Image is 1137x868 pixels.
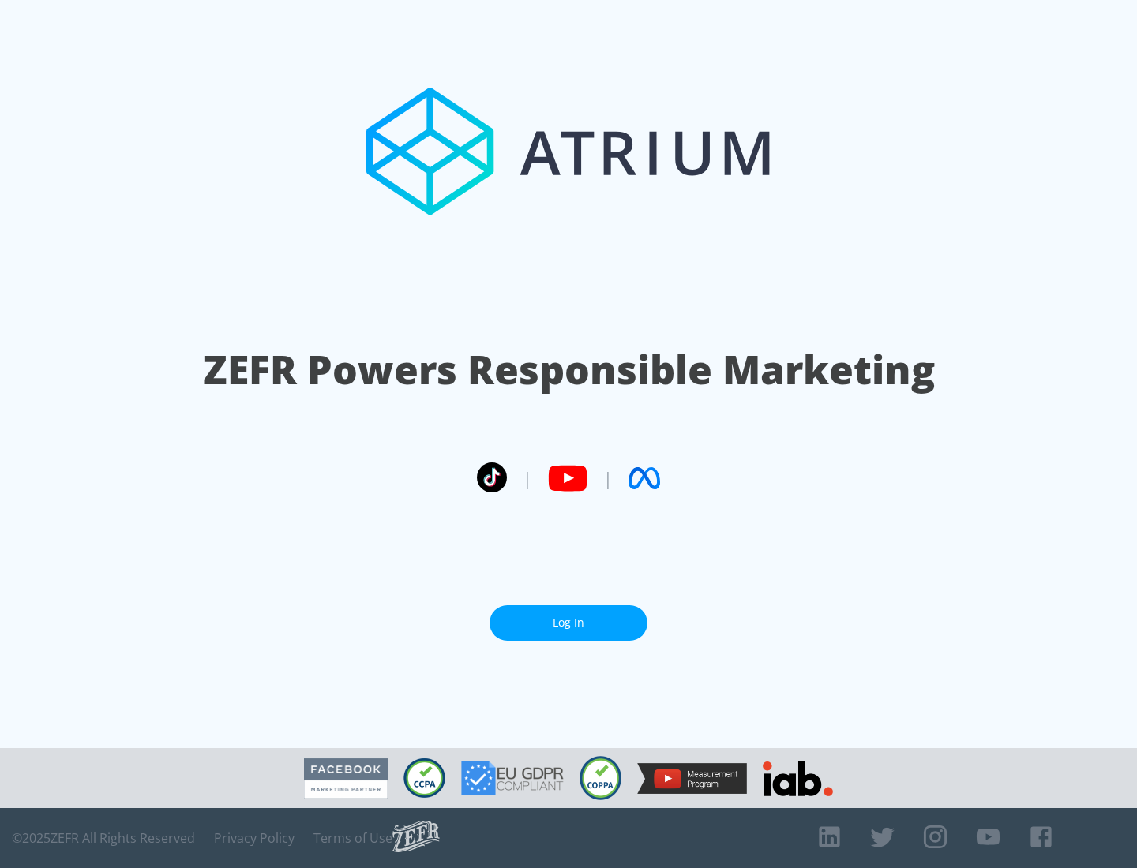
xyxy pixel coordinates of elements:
span: | [603,466,613,490]
a: Privacy Policy [214,830,295,846]
img: Facebook Marketing Partner [304,758,388,799]
img: GDPR Compliant [461,761,564,795]
span: © 2025 ZEFR All Rights Reserved [12,830,195,846]
img: COPPA Compliant [580,756,621,800]
img: IAB [763,761,833,796]
a: Log In [490,605,647,641]
h1: ZEFR Powers Responsible Marketing [203,342,935,397]
img: YouTube Measurement Program [637,763,747,794]
span: | [523,466,532,490]
a: Terms of Use [313,830,392,846]
img: CCPA Compliant [403,758,445,798]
